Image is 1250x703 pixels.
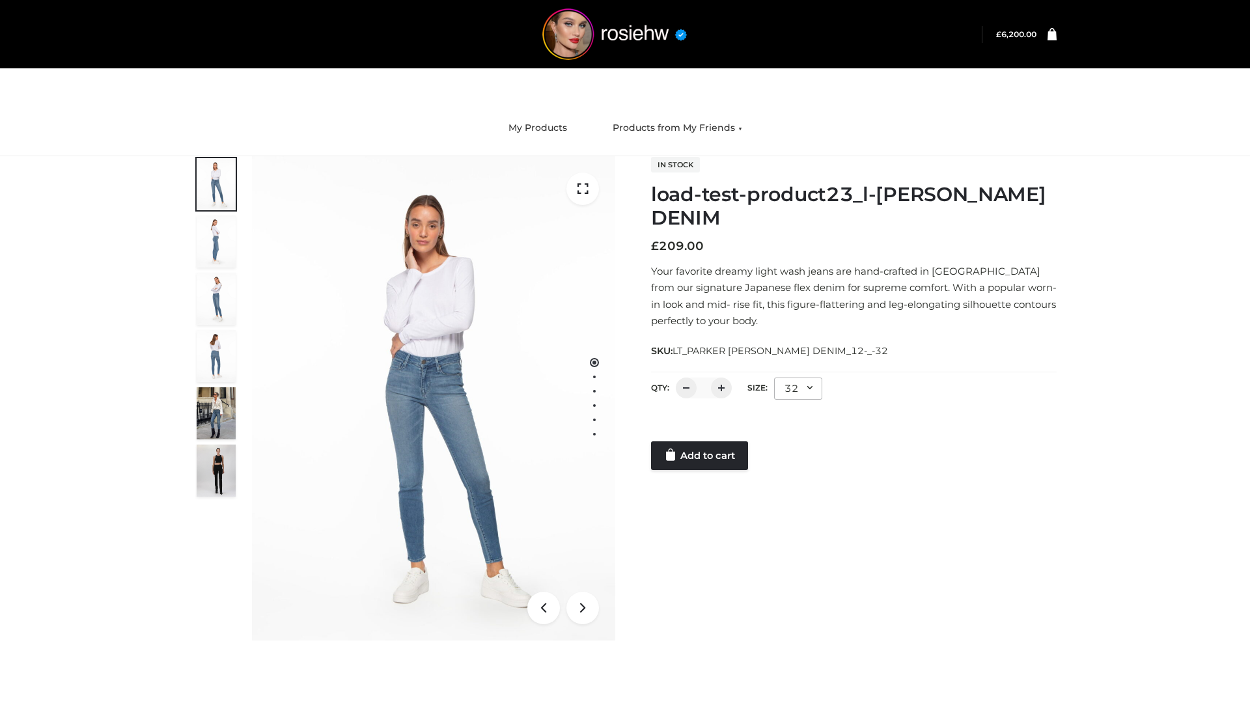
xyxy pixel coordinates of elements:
span: In stock [651,157,700,172]
a: Add to cart [651,441,748,470]
span: £ [996,29,1001,39]
p: Your favorite dreamy light wash jeans are hand-crafted in [GEOGRAPHIC_DATA] from our signature Ja... [651,263,1057,329]
img: Bowery-Skinny_Cove-1.jpg [197,387,236,439]
span: SKU: [651,343,889,359]
img: 49df5f96394c49d8b5cbdcda3511328a.HD-1080p-2.5Mbps-49301101_thumbnail.jpg [197,445,236,497]
a: £6,200.00 [996,29,1036,39]
span: LT_PARKER [PERSON_NAME] DENIM_12-_-32 [673,345,888,357]
h1: load-test-product23_l-[PERSON_NAME] DENIM [651,183,1057,230]
label: QTY: [651,383,669,393]
bdi: 209.00 [651,239,704,253]
span: £ [651,239,659,253]
a: My Products [499,114,577,143]
img: 2001KLX-Ava-skinny-cove-1-scaled_9b141654-9513-48e5-b76c-3dc7db129200.jpg [197,158,236,210]
img: rosiehw [517,8,712,60]
label: Size: [747,383,768,393]
img: 2001KLX-Ava-skinny-cove-2-scaled_32c0e67e-5e94-449c-a916-4c02a8c03427.jpg [197,330,236,382]
bdi: 6,200.00 [996,29,1036,39]
img: 2001KLX-Ava-skinny-cove-3-scaled_eb6bf915-b6b9-448f-8c6c-8cabb27fd4b2.jpg [197,273,236,325]
img: 2001KLX-Ava-skinny-cove-4-scaled_4636a833-082b-4702-abec-fd5bf279c4fc.jpg [197,215,236,268]
img: 2001KLX-Ava-skinny-cove-1-scaled_9b141654-9513-48e5-b76c-3dc7db129200 [252,156,615,641]
a: Products from My Friends [603,114,752,143]
div: 32 [774,378,822,400]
